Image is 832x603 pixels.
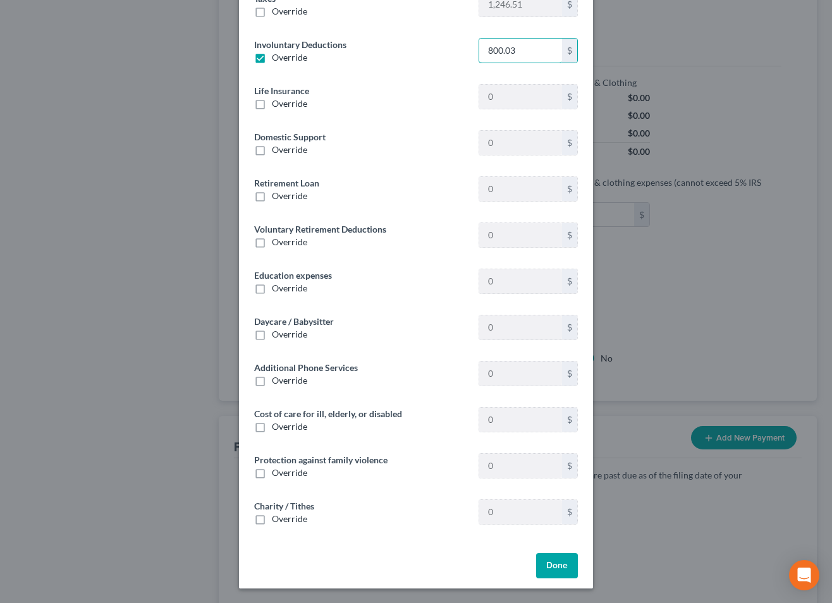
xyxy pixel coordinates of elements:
[272,236,307,247] span: Override
[479,408,562,432] input: 0.00
[254,315,334,328] label: Daycare / Babysitter
[562,131,577,155] div: $
[479,454,562,478] input: 0.00
[272,375,307,386] span: Override
[272,329,307,339] span: Override
[272,6,307,16] span: Override
[272,190,307,201] span: Override
[562,362,577,386] div: $
[562,408,577,432] div: $
[254,130,326,143] label: Domestic Support
[479,269,562,293] input: 0.00
[479,39,562,63] input: 0.00
[562,500,577,524] div: $
[272,421,307,432] span: Override
[272,144,307,155] span: Override
[479,500,562,524] input: 0.00
[254,499,314,513] label: Charity / Tithes
[254,84,309,97] label: Life Insurance
[562,315,577,339] div: $
[562,85,577,109] div: $
[479,315,562,339] input: 0.00
[479,85,562,109] input: 0.00
[479,223,562,247] input: 0.00
[272,98,307,109] span: Override
[272,467,307,478] span: Override
[254,176,319,190] label: Retirement Loan
[254,222,386,236] label: Voluntary Retirement Deductions
[272,513,307,524] span: Override
[479,131,562,155] input: 0.00
[254,38,346,51] label: Involuntary Deductions
[254,453,388,466] label: Protection against family violence
[562,454,577,478] div: $
[479,362,562,386] input: 0.00
[789,560,819,590] div: Open Intercom Messenger
[272,52,307,63] span: Override
[562,269,577,293] div: $
[479,177,562,201] input: 0.00
[254,407,402,420] label: Cost of care for ill, elderly, or disabled
[272,283,307,293] span: Override
[536,553,578,578] button: Done
[254,269,332,282] label: Education expenses
[562,223,577,247] div: $
[562,177,577,201] div: $
[254,361,358,374] label: Additional Phone Services
[562,39,577,63] div: $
